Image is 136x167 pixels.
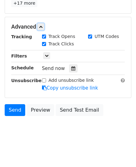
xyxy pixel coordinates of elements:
label: Track Opens [49,33,75,40]
a: Send [5,104,25,116]
label: Track Clicks [49,41,74,47]
strong: Filters [11,53,27,58]
a: Preview [27,104,54,116]
label: Add unsubscribe link [49,77,94,84]
span: Send now [42,66,65,71]
strong: Tracking [11,34,32,39]
strong: Schedule [11,65,34,70]
a: Copy unsubscribe link [42,85,98,91]
label: UTM Codes [95,33,119,40]
h5: Advanced [11,23,125,30]
iframe: Chat Widget [105,137,136,167]
strong: Unsubscribe [11,78,42,83]
a: Send Test Email [56,104,103,116]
